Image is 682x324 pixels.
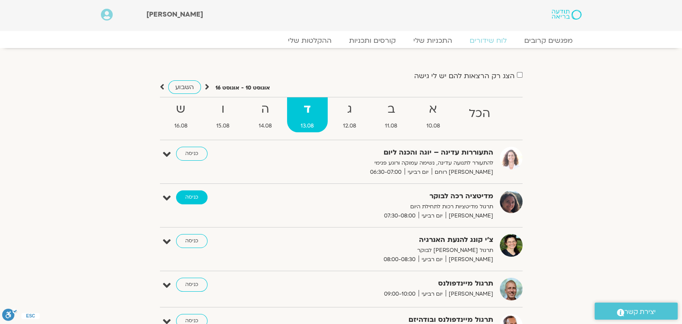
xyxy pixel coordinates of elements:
[279,190,493,202] strong: מדיטציה רכה לבוקר
[176,190,208,204] a: כניסה
[279,147,493,159] strong: התעוררות עדינה – יוגה והכנה ליום
[287,97,328,132] a: ד13.08
[146,10,203,19] span: [PERSON_NAME]
[287,121,328,131] span: 13.08
[340,36,405,45] a: קורסים ותכניות
[215,83,270,93] p: אוגוסט 10 - אוגוסט 16
[419,211,446,221] span: יום רביעי
[461,36,516,45] a: לוח שידורים
[405,36,461,45] a: התכניות שלי
[595,303,678,320] a: יצירת קשר
[101,36,582,45] nav: Menu
[329,121,370,131] span: 12.08
[168,80,201,94] a: השבוע
[245,100,286,119] strong: ה
[287,100,328,119] strong: ד
[176,278,208,292] a: כניסה
[176,234,208,248] a: כניסה
[329,100,370,119] strong: ג
[203,121,243,131] span: 15.08
[176,147,208,161] a: כניסה
[161,97,201,132] a: ש16.08
[381,211,419,221] span: 07:30-08:00
[203,100,243,119] strong: ו
[446,211,493,221] span: [PERSON_NAME]
[624,306,656,318] span: יצירת קשר
[371,97,411,132] a: ב11.08
[245,97,286,132] a: ה14.08
[161,100,201,119] strong: ש
[279,278,493,290] strong: תרגול מיינדפולנס
[413,97,454,132] a: א10.08
[371,100,411,119] strong: ב
[405,168,432,177] span: יום רביעי
[175,83,194,91] span: השבוע
[161,121,201,131] span: 16.08
[203,97,243,132] a: ו15.08
[419,290,446,299] span: יום רביעי
[381,255,419,264] span: 08:00-08:30
[367,168,405,177] span: 06:30-07:00
[413,100,454,119] strong: א
[279,36,340,45] a: ההקלטות שלי
[371,121,411,131] span: 11.08
[329,97,370,132] a: ג12.08
[432,168,493,177] span: [PERSON_NAME] רוחם
[516,36,582,45] a: מפגשים קרובים
[279,246,493,255] p: תרגול [PERSON_NAME] לבוקר
[446,255,493,264] span: [PERSON_NAME]
[455,104,504,124] strong: הכל
[455,97,504,132] a: הכל
[279,202,493,211] p: תרגול מדיטציות רכות לתחילת היום
[381,290,419,299] span: 09:00-10:00
[279,159,493,168] p: להתעורר לתנועה עדינה, נשימה עמוקה ורוגע פנימי
[279,234,493,246] strong: צ'י קונג להנעת האנרגיה
[419,255,446,264] span: יום רביעי
[414,72,515,80] label: הצג רק הרצאות להם יש לי גישה
[446,290,493,299] span: [PERSON_NAME]
[413,121,454,131] span: 10.08
[245,121,286,131] span: 14.08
